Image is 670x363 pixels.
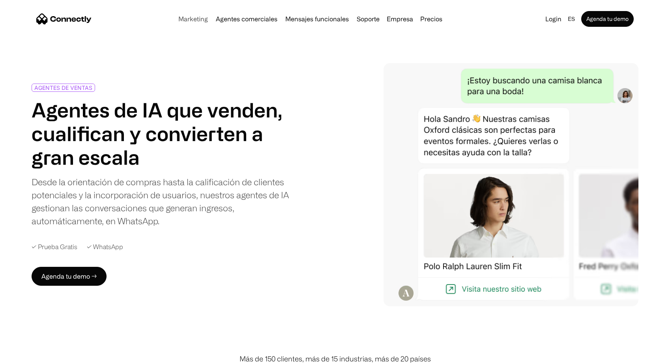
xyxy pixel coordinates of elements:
h1: Agentes de IA que venden, cualifican y convierten a gran escala [32,98,290,169]
div: AGENTES DE VENTAS [34,85,92,91]
div: Empresa [384,13,415,24]
a: Mensajes funcionales [282,16,352,22]
a: home [36,13,92,25]
div: es [568,13,575,24]
a: Soporte [354,16,383,22]
a: Agenda tu demo [581,11,634,27]
div: Desde la orientación de compras hasta la calificación de clientes potenciales y la incorporación ... [32,175,290,227]
a: Marketing [175,16,211,22]
ul: Language list [16,349,47,360]
a: Agenda tu demo → [32,267,107,286]
div: es [565,13,580,24]
a: Agentes comerciales [213,16,281,22]
aside: Language selected: Español [8,348,47,360]
a: Precios [417,16,445,22]
a: Login [542,13,565,24]
div: ✓ WhatsApp [87,243,123,251]
div: Empresa [387,13,413,24]
div: ✓ Prueba Gratis [32,243,77,251]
